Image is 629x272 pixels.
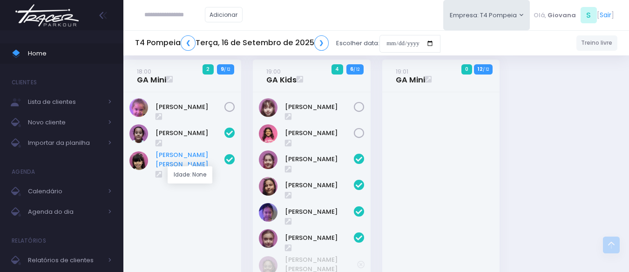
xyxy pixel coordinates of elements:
img: Maria Eduarda Lucarine Fachini [129,151,148,170]
h5: T4 Pompeia Terça, 16 de Setembro de 2025 [135,35,329,51]
span: Giovana [548,11,576,20]
img: Mei Hori [259,203,277,222]
span: Agenda do dia [28,206,102,218]
a: [PERSON_NAME] [285,155,354,164]
a: [PERSON_NAME] [285,181,354,190]
div: Escolher data: [135,33,440,54]
span: Home [28,48,112,60]
a: Treino livre [576,35,618,51]
a: 19:01GA Mini [396,67,425,85]
img: Manuela Antonino [259,98,277,117]
a: [PERSON_NAME] [285,233,354,243]
h4: Relatórios [12,231,46,250]
small: / 12 [483,67,489,72]
img: Helena Mendonça Calaf [259,150,277,169]
a: [PERSON_NAME] [285,129,354,138]
a: Sair [600,10,611,20]
h4: Agenda [12,163,35,181]
img: Maria Orpheu [259,124,277,143]
a: 18:00GA Mini [137,67,166,85]
a: [PERSON_NAME] [156,129,224,138]
span: S [581,7,597,23]
strong: 12 [478,65,483,73]
a: [PERSON_NAME] [PERSON_NAME] [156,150,224,169]
span: 2 [203,64,214,75]
div: Idade: None [168,166,212,184]
a: [PERSON_NAME] [156,102,224,112]
a: ❮ [181,35,196,51]
span: Novo cliente [28,116,102,129]
a: 19:00GA Kids [266,67,297,85]
small: / 12 [224,67,230,72]
img: Laura Lopes Rodrigues [129,124,148,143]
span: Relatórios de clientes [28,254,102,266]
img: Isabella terra [259,177,277,196]
a: [PERSON_NAME] [285,102,354,112]
small: 19:01 [396,67,408,76]
span: Olá, [534,11,546,20]
span: Calendário [28,185,102,197]
h4: Clientes [12,73,37,92]
small: 18:00 [137,67,151,76]
small: / 12 [353,67,359,72]
span: 4 [331,64,343,75]
strong: 9 [221,65,224,73]
span: Importar da planilha [28,137,102,149]
img: Nathalia Antunes Sikorski Fontan [259,229,277,248]
span: Lista de clientes [28,96,102,108]
span: 0 [461,64,473,75]
div: [ ] [530,5,617,26]
img: Bella Mandelli [129,98,148,117]
strong: 6 [350,65,353,73]
a: Adicionar [205,7,243,22]
small: 19:00 [266,67,281,76]
a: [PERSON_NAME] [285,207,354,217]
a: ❯ [314,35,329,51]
